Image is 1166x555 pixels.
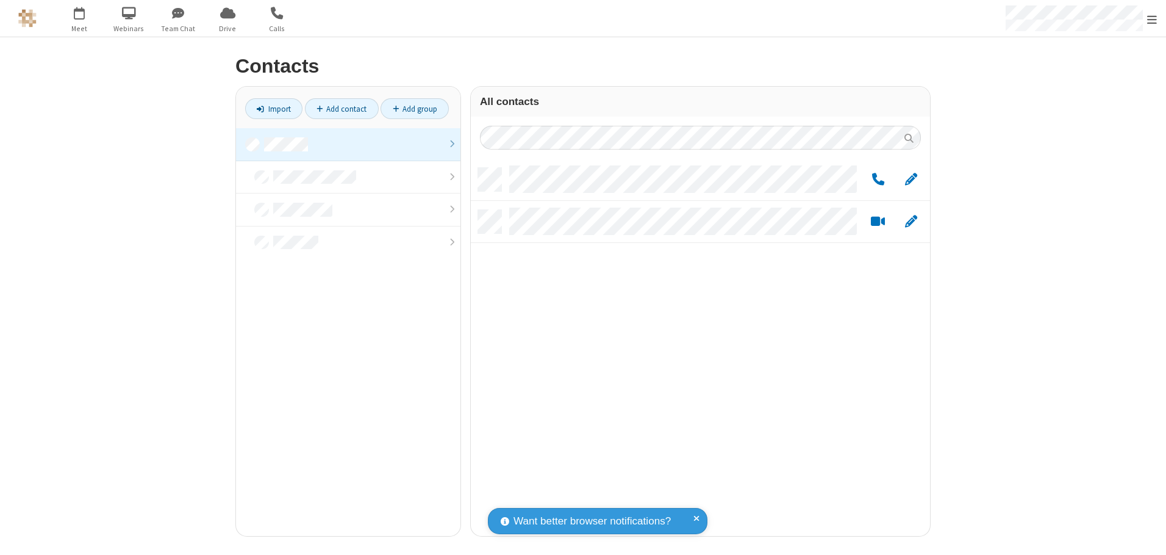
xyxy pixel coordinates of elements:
button: Edit [899,172,923,187]
button: Edit [899,214,923,230]
h3: All contacts [480,96,921,107]
span: Calls [254,23,300,34]
button: Start a video meeting [866,214,890,230]
a: Import [245,98,302,119]
span: Want better browser notifications? [513,513,671,529]
a: Add contact [305,98,379,119]
span: Team Chat [156,23,201,34]
button: Call by phone [866,172,890,187]
img: QA Selenium DO NOT DELETE OR CHANGE [18,9,37,27]
span: Drive [205,23,251,34]
div: grid [471,159,930,536]
h2: Contacts [235,56,931,77]
a: Add group [381,98,449,119]
span: Webinars [106,23,152,34]
span: Meet [57,23,102,34]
